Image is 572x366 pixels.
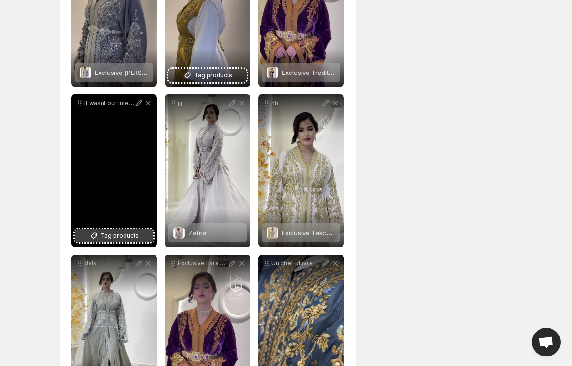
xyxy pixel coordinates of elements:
span: Tag products [101,231,139,241]
button: Tag products [75,229,153,242]
div: nhExclusive Takchita NuhaExclusive Takchita Nuha [258,94,344,247]
span: Exclusive Takchita Nuha [282,229,355,237]
p: jjj [178,99,228,107]
p: It wasnt our intention to cause such a stir But when elegance speaks its impossible not to listen... [84,99,134,107]
p: Un chef-duvre brod la main Pice unique jamais reproduite Pour celle qui cherche linoubliable Disp... [271,260,321,267]
span: Exclusive [PERSON_NAME] [95,69,173,76]
p: dals [84,260,134,267]
span: Zahra [188,229,207,237]
span: Tag products [194,71,232,80]
button: Tag products [168,69,247,82]
span: Exclusive Traditional [PERSON_NAME] [282,69,393,76]
div: jjjZahraZahra [165,94,250,247]
p: Exclusive Lara Collection Ligne dOr Majestic velvet hand embroidery gold appliqu A royal silhouet... [178,260,228,267]
p: nh [271,99,321,107]
div: It wasnt our intention to cause such a stir But when elegance speaks its impossible not to listen... [71,94,157,247]
a: Open chat [532,328,561,356]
